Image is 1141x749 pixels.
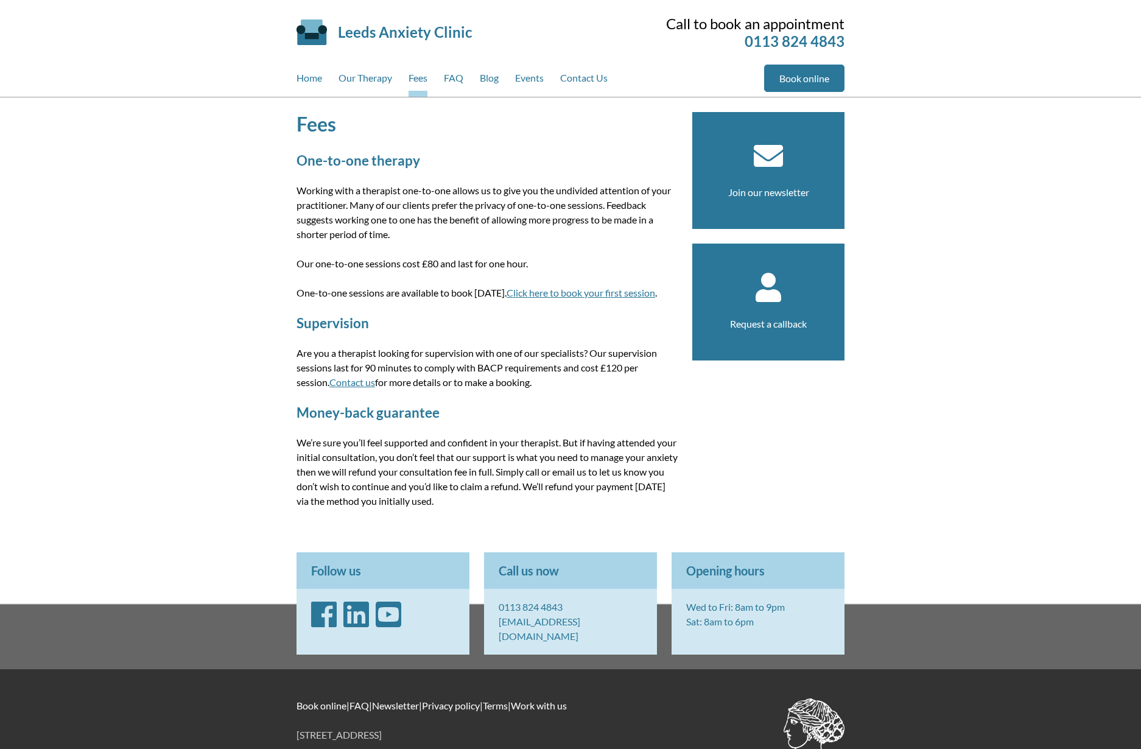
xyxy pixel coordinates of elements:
[422,700,480,711] a: Privacy policy
[499,601,563,613] a: 0113 824 4843
[343,600,369,629] i: LinkedIn
[297,65,322,97] a: Home
[444,65,463,97] a: FAQ
[372,700,419,711] a: Newsletter
[311,600,337,629] i: Facebook
[297,700,346,711] a: Book online
[511,700,567,711] a: Work with us
[745,32,844,50] a: 0113 824 4843
[376,600,401,629] i: YouTube
[338,23,472,41] a: Leeds Anxiety Clinic
[672,552,844,589] p: Opening hours
[499,616,580,642] a: [EMAIL_ADDRESS][DOMAIN_NAME]
[297,346,678,390] p: Are you a therapist looking for supervision with one of our specialists? Our supervision sessions...
[311,616,337,627] a: Facebook
[297,112,678,136] h1: Fees
[764,65,844,92] a: Book online
[297,286,678,300] p: One-to-one sessions are available to book [DATE]. .
[297,435,678,508] p: We’re sure you’ll feel supported and confident in your therapist. But if having attended your ini...
[297,256,678,271] p: Our one-to-one sessions cost £80 and last for one hour.
[730,318,807,329] a: Request a callback
[349,700,369,711] a: FAQ
[297,404,678,421] h2: Money-back guarantee
[329,376,375,388] a: Contact us
[297,552,469,589] p: Follow us
[515,65,544,97] a: Events
[480,65,499,97] a: Blog
[297,152,678,169] h2: One-to-one therapy
[297,698,844,713] p: | | | | |
[409,65,427,97] a: Fees
[672,589,844,640] p: Wed to Fri: 8am to 9pm Sat: 8am to 6pm
[297,728,844,742] p: [STREET_ADDRESS]
[343,616,369,627] a: LinkedIn
[507,287,655,298] a: Click here to book your first session
[297,315,678,331] h2: Supervision
[297,183,678,242] p: Working with a therapist one-to-one allows us to give you the undivided attention of your practit...
[376,616,401,627] a: YouTube
[728,186,809,198] a: Join our newsletter
[560,65,608,97] a: Contact Us
[339,65,392,97] a: Our Therapy
[484,552,657,589] p: Call us now
[483,700,508,711] a: Terms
